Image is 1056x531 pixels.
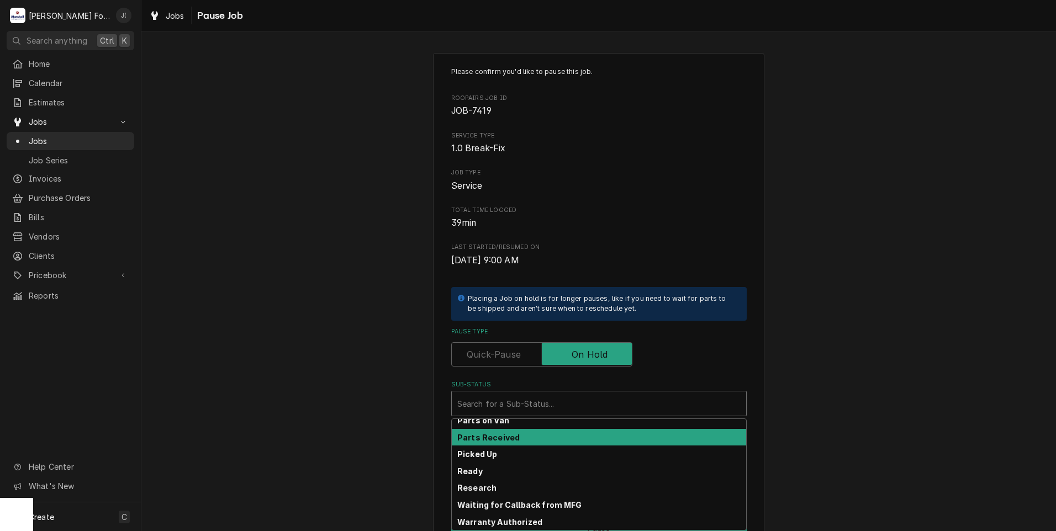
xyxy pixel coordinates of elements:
[29,290,129,301] span: Reports
[166,10,184,22] span: Jobs
[451,255,519,265] span: [DATE] 9:00 AM
[7,247,134,265] a: Clients
[451,168,747,177] span: Job Type
[7,93,134,111] a: Estimates
[116,8,131,23] div: Jeff Debigare (109)'s Avatar
[451,380,747,389] label: Sub-Status
[29,173,129,184] span: Invoices
[451,105,492,116] span: JOB-7419
[29,77,129,89] span: Calendar
[7,169,134,188] a: Invoices
[451,206,747,215] span: Total Time Logged
[7,132,134,150] a: Jobs
[451,104,747,118] span: Roopairs Job ID
[27,35,87,46] span: Search anything
[29,58,129,70] span: Home
[7,151,134,169] a: Job Series
[116,8,131,23] div: J(
[7,266,134,284] a: Go to Pricebook
[457,483,497,492] strong: Research
[10,8,25,23] div: Marshall Food Equipment Service's Avatar
[7,227,134,246] a: Vendors
[457,416,509,425] strong: Parts on Van
[7,286,134,305] a: Reports
[29,116,112,128] span: Jobs
[29,480,128,492] span: What's New
[194,8,243,23] span: Pause Job
[451,254,747,267] span: Last Started/Resumed On
[451,67,747,495] div: Job Pause Form
[451,216,747,230] span: Total Time Logged
[451,179,747,193] span: Job Type
[100,35,114,46] span: Ctrl
[29,250,129,262] span: Clients
[29,135,129,147] span: Jobs
[122,35,127,46] span: K
[451,142,747,155] span: Service Type
[29,231,129,242] span: Vendors
[145,7,189,25] a: Jobs
[457,449,497,459] strong: Picked Up
[29,97,129,108] span: Estimates
[451,327,747,367] div: Pause Type
[457,466,483,476] strong: Ready
[7,113,134,131] a: Go to Jobs
[29,211,129,223] span: Bills
[451,94,747,118] div: Roopairs Job ID
[7,458,134,476] a: Go to Help Center
[29,269,112,281] span: Pricebook
[29,461,128,472] span: Help Center
[451,243,747,267] div: Last Started/Resumed On
[451,143,506,153] span: 1.0 Break-Fix
[451,180,483,191] span: Service
[7,74,134,92] a: Calendar
[457,500,582,509] strong: Waiting for Callback from MFG
[29,512,54,522] span: Create
[29,192,129,204] span: Purchase Orders
[10,8,25,23] div: M
[451,94,747,103] span: Roopairs Job ID
[451,243,747,252] span: Last Started/Resumed On
[451,168,747,192] div: Job Type
[451,217,477,228] span: 39min
[451,380,747,416] div: Sub-Status
[7,55,134,73] a: Home
[29,10,110,22] div: [PERSON_NAME] Food Equipment Service
[457,517,542,527] strong: Warranty Authorized
[451,206,747,230] div: Total Time Logged
[468,294,736,314] div: Placing a Job on hold is for longer pauses, like if you need to wait for parts to be shipped and ...
[7,477,134,495] a: Go to What's New
[7,31,134,50] button: Search anythingCtrlK
[451,131,747,140] span: Service Type
[451,131,747,155] div: Service Type
[451,67,747,77] p: Please confirm you'd like to pause this job.
[29,155,129,166] span: Job Series
[457,433,520,442] strong: Parts Received
[122,511,127,523] span: C
[7,189,134,207] a: Purchase Orders
[7,208,134,226] a: Bills
[451,327,747,336] label: Pause Type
